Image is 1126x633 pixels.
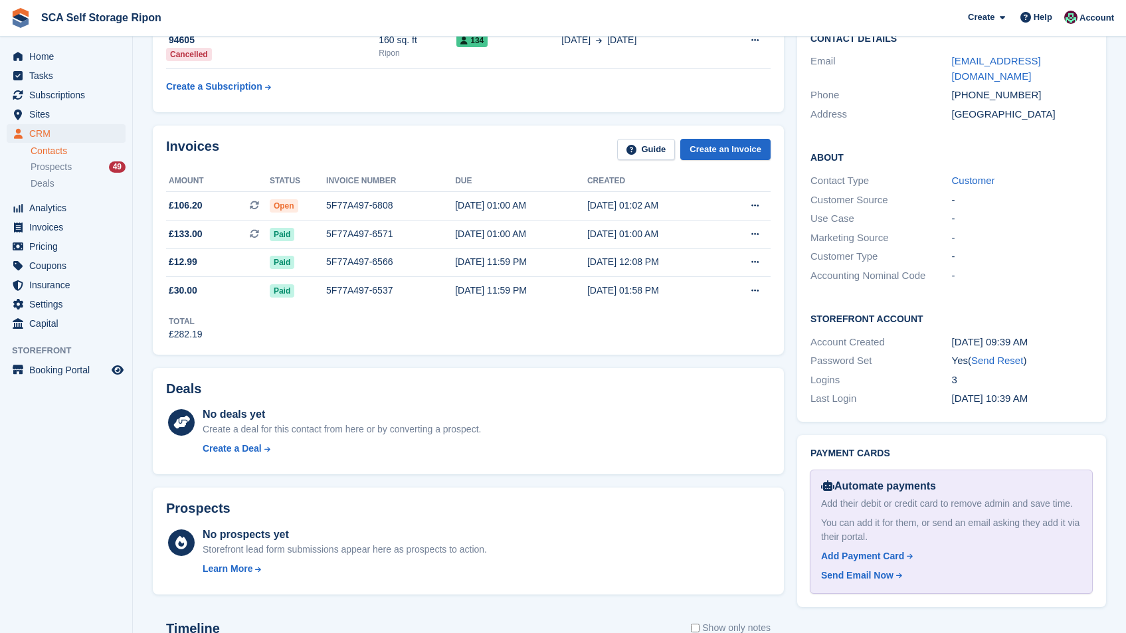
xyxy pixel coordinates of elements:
[29,256,109,275] span: Coupons
[1079,11,1114,25] span: Account
[952,249,1093,264] div: -
[203,407,481,422] div: No deals yet
[952,88,1093,103] div: [PHONE_NUMBER]
[29,314,109,333] span: Capital
[270,199,298,213] span: Open
[810,88,952,103] div: Phone
[821,516,1081,544] div: You can add it for them, or send an email asking they add it via their portal.
[7,295,126,314] a: menu
[169,284,197,298] span: £30.00
[169,199,203,213] span: £106.20
[29,47,109,66] span: Home
[952,335,1093,350] div: [DATE] 09:39 AM
[166,80,262,94] div: Create a Subscription
[456,34,488,47] span: 134
[968,11,994,24] span: Create
[952,268,1093,284] div: -
[1064,11,1078,24] img: Sam Chapman
[29,276,109,294] span: Insurance
[29,218,109,236] span: Invoices
[7,47,126,66] a: menu
[821,549,1076,563] a: Add Payment Card
[810,312,1093,325] h2: Storefront Account
[203,562,252,576] div: Learn More
[326,284,455,298] div: 5F77A497-6537
[109,161,126,173] div: 49
[617,139,676,161] a: Guide
[29,66,109,85] span: Tasks
[455,171,587,192] th: Due
[587,284,719,298] div: [DATE] 01:58 PM
[203,442,481,456] a: Create a Deal
[7,218,126,236] a: menu
[810,353,952,369] div: Password Set
[7,124,126,143] a: menu
[952,230,1093,246] div: -
[810,193,952,208] div: Customer Source
[270,228,294,241] span: Paid
[810,448,1093,459] h2: Payment cards
[169,255,197,269] span: £12.99
[166,33,379,47] div: 94605
[455,227,587,241] div: [DATE] 01:00 AM
[379,47,456,59] div: Ripon
[166,74,271,99] a: Create a Subscription
[810,173,952,189] div: Contact Type
[455,199,587,213] div: [DATE] 01:00 AM
[7,86,126,104] a: menu
[821,569,893,583] div: Send Email Now
[810,230,952,246] div: Marketing Source
[29,124,109,143] span: CRM
[29,86,109,104] span: Subscriptions
[821,549,904,563] div: Add Payment Card
[810,54,952,84] div: Email
[166,139,219,161] h2: Invoices
[971,355,1023,366] a: Send Reset
[952,55,1041,82] a: [EMAIL_ADDRESS][DOMAIN_NAME]
[455,284,587,298] div: [DATE] 11:59 PM
[587,227,719,241] div: [DATE] 01:00 AM
[968,355,1026,366] span: ( )
[952,211,1093,226] div: -
[166,171,270,192] th: Amount
[952,193,1093,208] div: -
[952,175,995,186] a: Customer
[7,361,126,379] a: menu
[166,381,201,397] h2: Deals
[810,391,952,407] div: Last Login
[36,7,167,29] a: SCA Self Storage Ripon
[587,199,719,213] div: [DATE] 01:02 AM
[7,276,126,294] a: menu
[29,361,109,379] span: Booking Portal
[810,34,1093,45] h2: Contact Details
[810,373,952,388] div: Logins
[203,442,262,456] div: Create a Deal
[326,171,455,192] th: Invoice number
[12,344,132,357] span: Storefront
[326,255,455,269] div: 5F77A497-6566
[169,316,203,327] div: Total
[379,33,456,47] div: 160 sq. ft
[810,150,1093,163] h2: About
[821,478,1081,494] div: Automate payments
[7,256,126,275] a: menu
[166,501,231,516] h2: Prospects
[11,8,31,28] img: stora-icon-8386f47178a22dfd0bd8f6a31ec36ba5ce8667c1dd55bd0f319d3a0aa187defe.svg
[203,562,487,576] a: Learn More
[270,171,326,192] th: Status
[29,105,109,124] span: Sites
[169,227,203,241] span: £133.00
[455,255,587,269] div: [DATE] 11:59 PM
[810,249,952,264] div: Customer Type
[203,422,481,436] div: Create a deal for this contact from here or by converting a prospect.
[110,362,126,378] a: Preview store
[952,373,1093,388] div: 3
[952,353,1093,369] div: Yes
[7,66,126,85] a: menu
[587,255,719,269] div: [DATE] 12:08 PM
[680,139,771,161] a: Create an Invoice
[607,33,636,47] span: [DATE]
[952,393,1028,404] time: 2025-07-28 09:39:11 UTC
[31,177,54,190] span: Deals
[31,177,126,191] a: Deals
